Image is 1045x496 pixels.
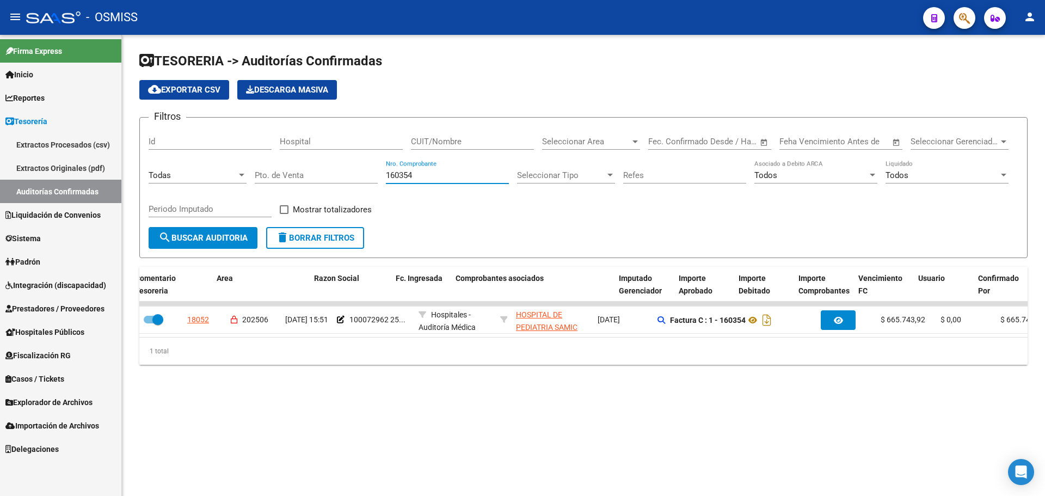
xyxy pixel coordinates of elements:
[349,315,405,324] span: 100072962 25...
[5,69,33,81] span: Inicio
[5,209,101,221] span: Liquidación de Convenios
[5,92,45,104] span: Reportes
[139,53,382,69] span: TESORERIA -> Auditorías Confirmadas
[212,267,294,303] datatable-header-cell: Area
[451,267,614,303] datatable-header-cell: Comprobantes asociados
[734,267,794,303] datatable-header-cell: Importe Debitado
[242,315,268,324] span: 202506
[5,443,59,455] span: Delegaciones
[135,274,176,295] span: Comentario Tesoreria
[5,303,104,315] span: Prestadores / Proveedores
[139,80,229,100] button: Exportar CSV
[5,45,62,57] span: Firma Express
[911,137,999,146] span: Seleccionar Gerenciador
[516,310,577,356] span: HOSPITAL DE PEDIATRIA SAMIC "PROFESOR [PERSON_NAME]"
[614,267,674,303] datatable-header-cell: Imputado Gerenciador
[139,338,1028,365] div: 1 total
[187,314,209,326] div: 18052
[5,420,99,432] span: Importación de Archivos
[5,115,47,127] span: Tesorería
[914,267,974,303] datatable-header-cell: Usuario
[266,227,364,249] button: Borrar Filtros
[5,232,41,244] span: Sistema
[598,315,620,324] span: [DATE]
[456,274,544,283] span: Comprobantes asociados
[314,274,359,283] span: Razon Social
[517,170,605,180] span: Seleccionar Tipo
[794,267,854,303] datatable-header-cell: Importe Comprobantes
[1023,10,1036,23] mat-icon: person
[702,137,755,146] input: Fecha fin
[679,274,712,295] span: Importe Aprobado
[1000,315,1045,324] span: $ 665.743,92
[739,274,770,295] span: Importe Debitado
[237,80,337,100] app-download-masive: Descarga masiva de comprobantes (adjuntos)
[619,274,662,295] span: Imputado Gerenciador
[758,136,771,149] button: Open calendar
[148,83,161,96] mat-icon: cloud_download
[754,170,777,180] span: Todos
[516,309,589,332] div: - 30615915544
[149,109,186,124] h3: Filtros
[246,85,328,95] span: Descarga Masiva
[760,311,774,329] i: Descargar documento
[86,5,138,29] span: - OSMISS
[158,231,171,244] mat-icon: search
[974,267,1034,303] datatable-header-cell: Confirmado Por
[419,310,476,332] span: Hospitales - Auditoría Médica
[5,279,106,291] span: Integración (discapacidad)
[148,85,220,95] span: Exportar CSV
[310,267,391,303] datatable-header-cell: Razon Social
[858,274,902,295] span: Vencimiento FC
[674,267,734,303] datatable-header-cell: Importe Aprobado
[918,274,945,283] span: Usuario
[276,233,354,243] span: Borrar Filtros
[542,137,630,146] span: Seleccionar Area
[217,274,233,283] span: Area
[5,350,71,362] span: Fiscalización RG
[648,137,692,146] input: Fecha inicio
[131,267,212,303] datatable-header-cell: Comentario Tesoreria
[285,315,328,324] span: [DATE] 15:51
[854,267,914,303] datatable-header-cell: Vencimiento FC
[5,373,64,385] span: Casos / Tickets
[5,396,93,408] span: Explorador de Archivos
[276,231,289,244] mat-icon: delete
[149,170,171,180] span: Todas
[391,267,451,303] datatable-header-cell: Fc. Ingresada
[5,256,40,268] span: Padrón
[396,274,442,283] span: Fc. Ingresada
[9,10,22,23] mat-icon: menu
[670,316,746,324] strong: Factura C : 1 - 160354
[886,170,908,180] span: Todos
[941,315,961,324] span: $ 0,00
[881,315,925,324] span: $ 665.743,92
[149,227,257,249] button: Buscar Auditoria
[293,203,372,216] span: Mostrar totalizadores
[798,274,850,295] span: Importe Comprobantes
[890,136,903,149] button: Open calendar
[978,274,1019,295] span: Confirmado Por
[5,326,84,338] span: Hospitales Públicos
[237,80,337,100] button: Descarga Masiva
[1008,459,1034,485] div: Open Intercom Messenger
[158,233,248,243] span: Buscar Auditoria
